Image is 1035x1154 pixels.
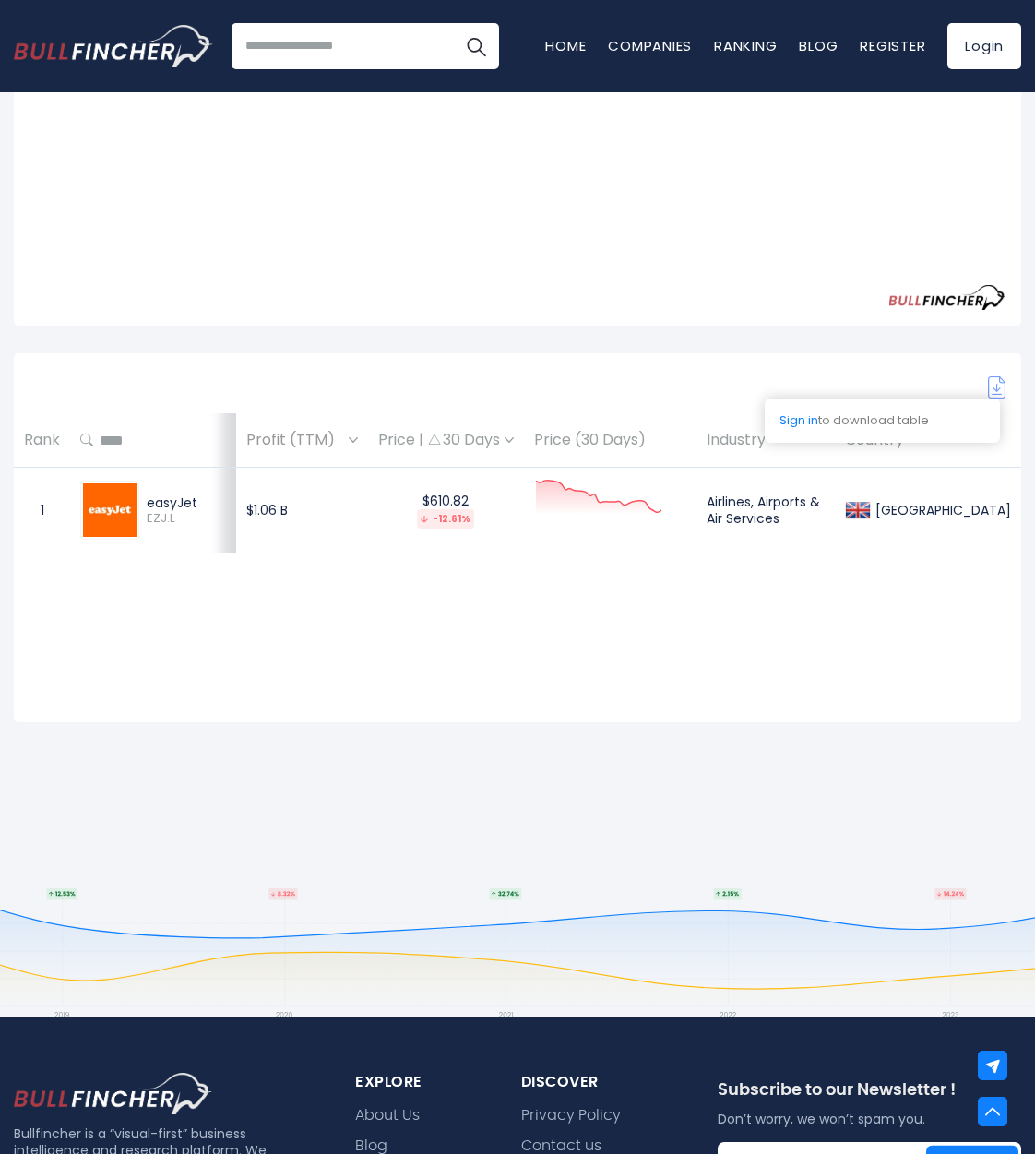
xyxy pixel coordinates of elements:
[417,509,474,529] div: -12.61%
[696,413,835,468] th: Industry
[524,413,696,468] th: Price (30 Days)
[14,1073,212,1115] img: footer logo
[14,468,70,553] td: 1
[714,36,777,55] a: Ranking
[545,36,586,55] a: Home
[765,399,1000,443] div: to download table
[860,36,925,55] a: Register
[608,36,692,55] a: Companies
[378,493,514,529] div: $610.82
[696,468,835,553] td: Airlines, Airports & Air Services
[83,483,137,537] img: EZJ.L.png
[14,25,212,67] a: Go to homepage
[147,511,226,527] span: EZJ.L
[378,431,514,450] div: Price | 30 Days
[718,1080,1021,1111] div: Subscribe to our Newsletter !
[246,426,344,455] span: Profit (TTM)
[236,468,368,553] td: $1.06 B
[355,1073,494,1092] div: explore
[779,411,818,429] a: Sign in
[521,1073,690,1092] div: Discover
[147,494,226,511] div: easyJet
[871,502,1011,518] div: [GEOGRAPHIC_DATA]
[14,413,70,468] th: Rank
[453,23,499,69] button: Search
[14,25,213,67] img: Bullfincher logo
[947,23,1021,69] a: Login
[799,36,838,55] a: Blog
[355,1107,420,1124] a: About Us
[718,1111,1021,1127] p: Don’t worry, we won’t spam you.
[521,1107,621,1124] a: Privacy Policy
